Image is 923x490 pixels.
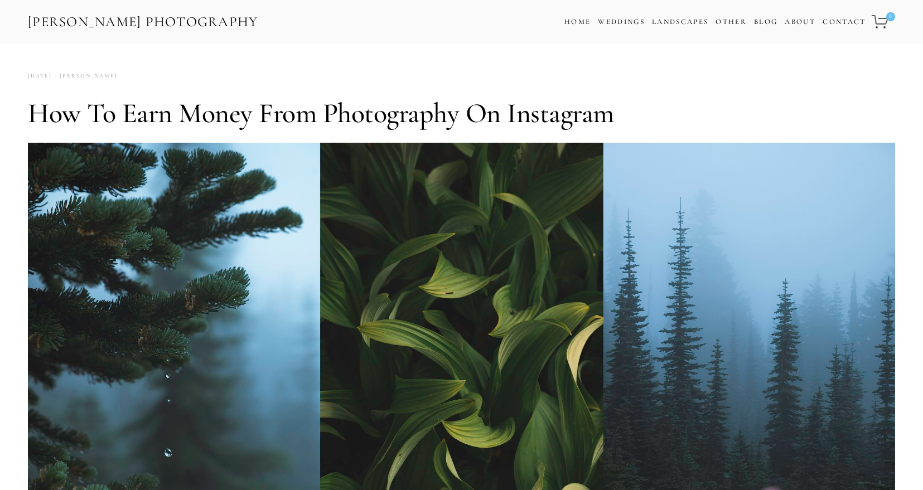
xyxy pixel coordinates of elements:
[28,69,52,84] time: [DATE]
[598,17,645,26] a: Weddings
[28,96,895,130] h1: How to Earn Money from Photography on Instagram
[870,8,896,35] a: 0 items in cart
[564,14,591,30] a: Home
[27,9,259,35] a: [PERSON_NAME] Photography
[652,17,708,26] a: Landscapes
[785,14,815,30] a: About
[716,17,747,26] a: Other
[886,12,895,21] span: 0
[52,69,118,84] a: [PERSON_NAME]
[823,14,866,30] a: Contact
[754,14,777,30] a: Blog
